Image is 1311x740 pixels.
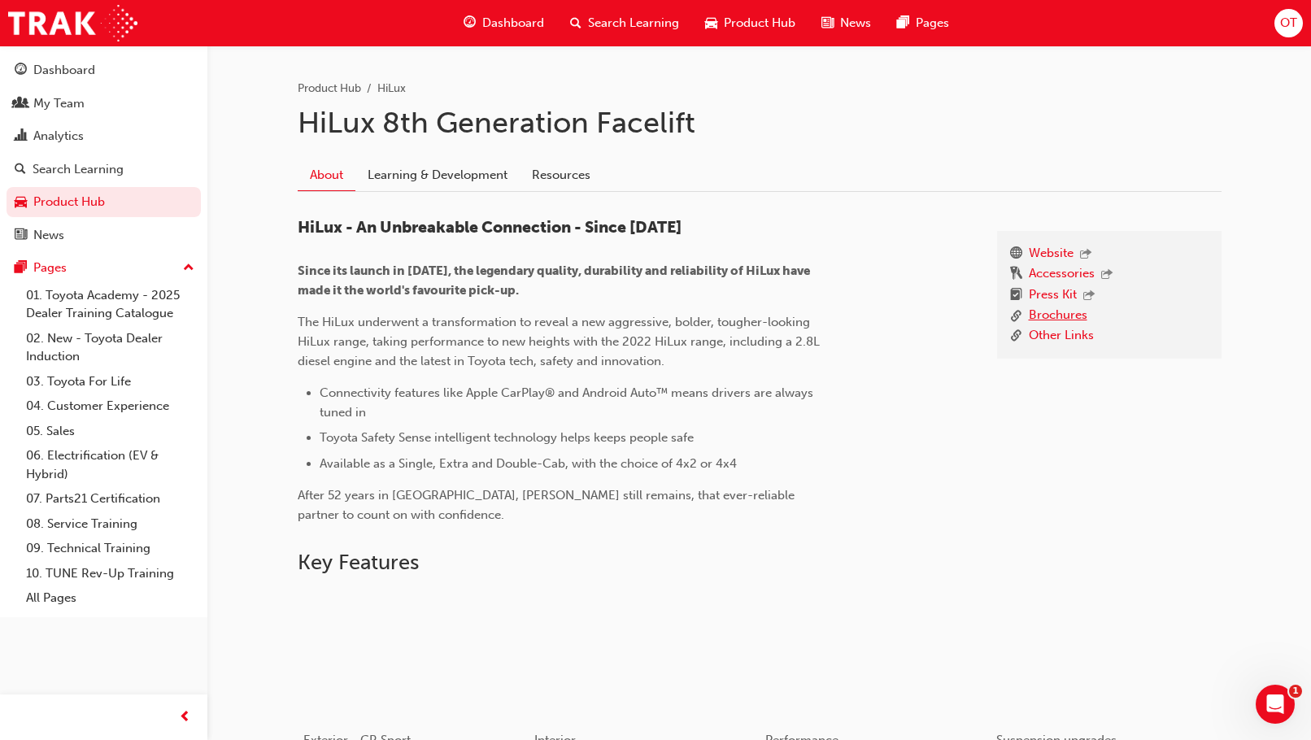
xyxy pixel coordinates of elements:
[33,226,64,245] div: News
[1010,326,1022,346] span: link-icon
[33,160,124,179] div: Search Learning
[520,159,603,190] a: Resources
[7,253,201,283] button: Pages
[298,105,1222,141] h1: HiLux 8th Generation Facelift
[1256,685,1295,724] iframe: Intercom live chat
[20,283,201,326] a: 01. Toyota Academy - 2025 Dealer Training Catalogue
[20,419,201,444] a: 05. Sales
[179,707,191,728] span: prev-icon
[724,14,795,33] span: Product Hub
[1080,248,1091,262] span: outbound-icon
[15,163,26,177] span: search-icon
[1289,685,1302,698] span: 1
[20,443,201,486] a: 06. Electrification (EV & Hybrid)
[320,430,694,445] span: Toyota Safety Sense intelligent technology helps keeps people safe
[7,55,201,85] a: Dashboard
[7,155,201,185] a: Search Learning
[20,394,201,419] a: 04. Customer Experience
[1029,285,1077,307] a: Press Kit
[1083,289,1095,303] span: outbound-icon
[821,13,834,33] span: news-icon
[1010,264,1022,285] span: keys-icon
[897,13,909,33] span: pages-icon
[7,52,201,253] button: DashboardMy TeamAnalyticsSearch LearningProduct HubNews
[15,63,27,78] span: guage-icon
[7,187,201,217] a: Product Hub
[1029,306,1087,326] a: Brochures
[1029,264,1095,285] a: Accessories
[15,129,27,144] span: chart-icon
[377,80,406,98] li: HiLux
[840,14,871,33] span: News
[183,258,194,279] span: up-icon
[808,7,884,40] a: news-iconNews
[884,7,962,40] a: pages-iconPages
[1274,9,1303,37] button: OT
[20,326,201,369] a: 02. New - Toyota Dealer Induction
[355,159,520,190] a: Learning & Development
[451,7,557,40] a: guage-iconDashboard
[15,97,27,111] span: people-icon
[8,5,137,41] img: Trak
[298,263,812,298] span: Since its launch in [DATE], the legendary quality, durability and reliability of HiLux have made ...
[298,159,355,191] a: About
[33,61,95,80] div: Dashboard
[570,13,581,33] span: search-icon
[20,585,201,611] a: All Pages
[1010,306,1022,326] span: link-icon
[320,385,817,420] span: Connectivity features like Apple CarPlay® and Android Auto™ means drivers are always tuned in
[7,220,201,250] a: News
[298,218,682,237] span: HiLux - An Unbreakable Connection - Since [DATE]
[20,561,201,586] a: 10. TUNE Rev-Up Training
[298,315,823,368] span: The HiLux underwent a transformation to reveal a new aggressive, bolder, tougher-looking HiLux ra...
[20,511,201,537] a: 08. Service Training
[33,127,84,146] div: Analytics
[20,486,201,511] a: 07. Parts21 Certification
[588,14,679,33] span: Search Learning
[15,195,27,210] span: car-icon
[298,81,361,95] a: Product Hub
[33,259,67,277] div: Pages
[298,550,1222,576] h2: Key Features
[1010,285,1022,307] span: booktick-icon
[692,7,808,40] a: car-iconProduct Hub
[320,456,737,471] span: Available as a Single, Extra and Double-Cab, with the choice of 4x2 or 4x4
[15,261,27,276] span: pages-icon
[1029,244,1074,265] a: Website
[298,488,798,522] span: After 52 years in [GEOGRAPHIC_DATA], [PERSON_NAME] still remains, that ever-reliable partner to c...
[464,13,476,33] span: guage-icon
[482,14,544,33] span: Dashboard
[20,536,201,561] a: 09. Technical Training
[916,14,949,33] span: Pages
[1029,326,1094,346] a: Other Links
[1280,14,1297,33] span: OT
[7,89,201,119] a: My Team
[20,369,201,394] a: 03. Toyota For Life
[557,7,692,40] a: search-iconSearch Learning
[15,229,27,243] span: news-icon
[1101,268,1113,282] span: outbound-icon
[1010,244,1022,265] span: www-icon
[705,13,717,33] span: car-icon
[7,121,201,151] a: Analytics
[33,94,85,113] div: My Team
